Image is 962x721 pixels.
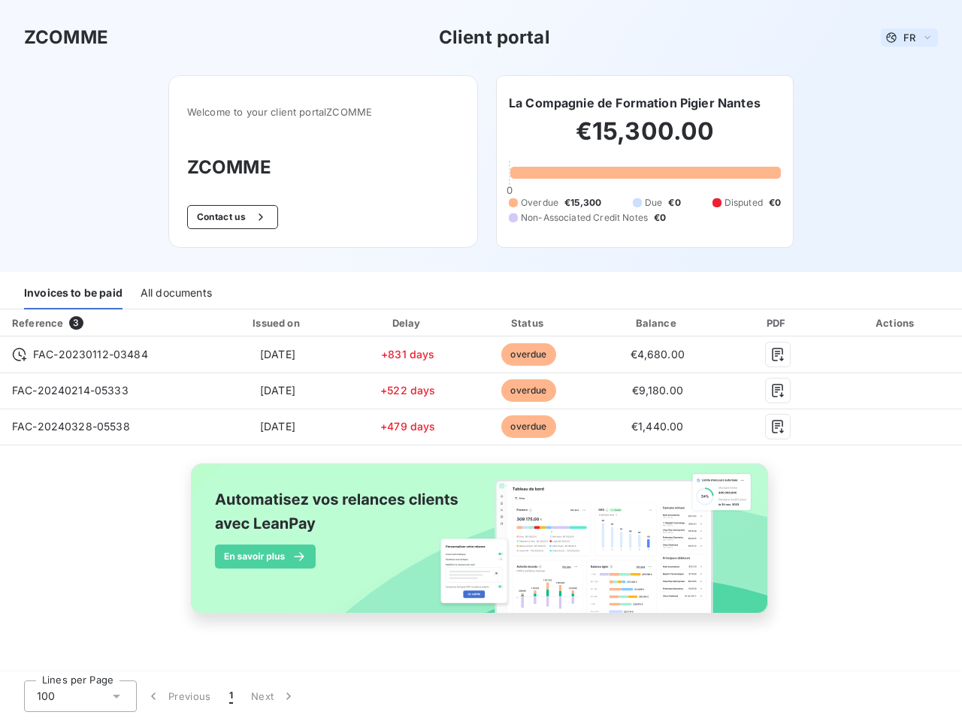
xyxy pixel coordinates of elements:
[260,348,295,360] span: [DATE]
[352,315,464,330] div: Delay
[141,278,212,309] div: All documents
[242,680,305,712] button: Next
[69,316,83,330] span: 3
[564,196,601,210] span: €15,300
[229,689,233,704] span: 1
[24,278,123,309] div: Invoices to be paid
[509,116,781,161] h2: €15,300.00
[381,348,434,360] span: +831 days
[654,211,666,225] span: €0
[220,680,242,712] button: 1
[177,454,785,639] img: banner
[187,154,459,181] h3: ZCOMME
[210,315,346,330] div: Issued on
[12,420,130,433] span: FAC-20240328-05538
[521,211,648,225] span: Non-Associated Credit Notes
[521,196,558,210] span: Overdue
[12,317,63,329] div: Reference
[632,384,683,397] span: €9,180.00
[769,196,781,210] span: €0
[507,184,513,196] span: 0
[187,205,278,229] button: Contact us
[37,689,55,704] span: 100
[380,384,435,397] span: +522 days
[501,343,555,366] span: overdue
[903,32,915,44] span: FR
[501,379,555,402] span: overdue
[728,315,827,330] div: PDF
[12,384,129,397] span: FAC-20240214-05333
[137,680,220,712] button: Previous
[631,420,683,433] span: €1,440.00
[593,315,721,330] div: Balance
[668,196,680,210] span: €0
[509,94,761,112] h6: La Compagnie de Formation Pigier Nantes
[501,415,555,438] span: overdue
[833,315,959,330] div: Actions
[380,420,435,433] span: +479 days
[260,384,295,397] span: [DATE]
[470,315,587,330] div: Status
[631,348,685,360] span: €4,680.00
[439,24,550,51] h3: Client portal
[33,347,148,362] span: FAC-20230112-03484
[725,196,763,210] span: Disputed
[187,106,459,118] span: Welcome to your client portal ZCOMME
[24,24,108,51] h3: ZCOMME
[260,420,295,433] span: [DATE]
[645,196,662,210] span: Due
